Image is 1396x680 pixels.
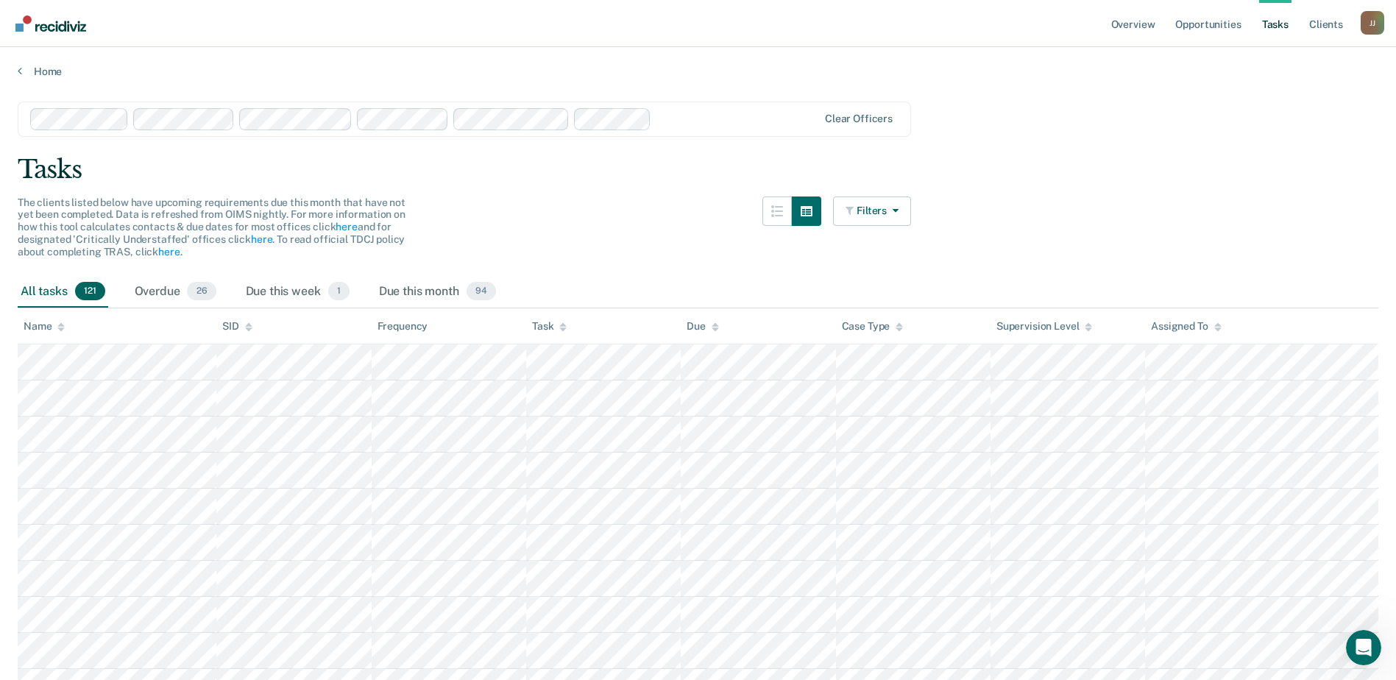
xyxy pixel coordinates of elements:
[833,196,911,226] button: Filters
[18,155,1378,185] div: Tasks
[24,138,230,210] div: You’ll get replies here and in your email: ✉️
[23,482,35,494] button: Emoji picker
[18,65,1378,78] a: Home
[467,282,496,301] span: 94
[71,7,109,18] h1: Krysty
[46,482,58,494] button: Gif picker
[378,320,428,333] div: Frequency
[71,18,101,33] p: Active
[12,129,241,255] div: You’ll get replies here and in your email:✉️[PERSON_NAME][EMAIL_ADDRESS][PERSON_NAME][DOMAIN_NAME...
[18,276,108,308] div: All tasks121
[10,6,38,34] button: go back
[1361,11,1384,35] button: Profile dropdown button
[12,387,283,431] div: Jill says…
[532,320,567,333] div: Task
[93,482,105,494] button: Start recording
[24,217,230,246] div: Our usual reply time 🕒
[88,269,226,283] div: joined the conversation
[12,431,283,510] div: Krysty says…
[24,309,230,366] div: Hi [PERSON_NAME], when did you complete the contact? The tool usually syncs every 24 hours overni...
[12,129,283,266] div: Operator says…
[243,276,352,308] div: Due this week1
[13,451,282,476] textarea: Message…
[36,232,68,244] b: A day
[12,300,283,387] div: Krysty says…
[24,320,65,333] div: Name
[158,246,180,258] a: here
[12,300,241,375] div: Hi [PERSON_NAME], when did you complete the contact? The tool usually syncs every 24 hours overni...
[996,320,1093,333] div: Supervision Level
[251,233,272,245] a: here
[24,440,230,469] div: Can I get a screenshot of the contact entered in OIMS?
[336,221,357,233] a: here
[236,396,271,411] div: [DATE]
[53,56,283,117] div: Can you see why the investigative contacts for [PERSON_NAME] still show remaining?
[15,15,86,32] img: Recidiviz
[1346,630,1381,665] iframe: Intercom live chat
[1151,320,1221,333] div: Assigned To
[88,271,121,281] b: Krysty
[12,56,283,129] div: Jill says…
[12,266,283,300] div: Krysty says…
[222,320,252,333] div: SID
[69,269,84,283] div: Profile image for Krysty
[687,320,719,333] div: Due
[132,276,219,308] div: Overdue26
[24,167,224,208] b: [PERSON_NAME][EMAIL_ADDRESS][PERSON_NAME][DOMAIN_NAME][US_STATE]
[42,8,65,32] div: Profile image for Krysty
[825,113,893,125] div: Clear officers
[187,282,216,301] span: 26
[18,196,405,258] span: The clients listed below have upcoming requirements due this month that have not yet been complet...
[224,387,283,419] div: [DATE]
[376,276,499,308] div: Due this month94
[65,65,271,108] div: Can you see why the investigative contacts for [PERSON_NAME] still show remaining?
[12,431,241,478] div: Can I get a screenshot of the contact entered in OIMS?
[258,6,285,32] div: Close
[1361,11,1384,35] div: J J
[842,320,904,333] div: Case Type
[252,476,276,500] button: Send a message…
[70,482,82,494] button: Upload attachment
[230,6,258,34] button: Home
[328,282,350,301] span: 1
[75,282,105,301] span: 121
